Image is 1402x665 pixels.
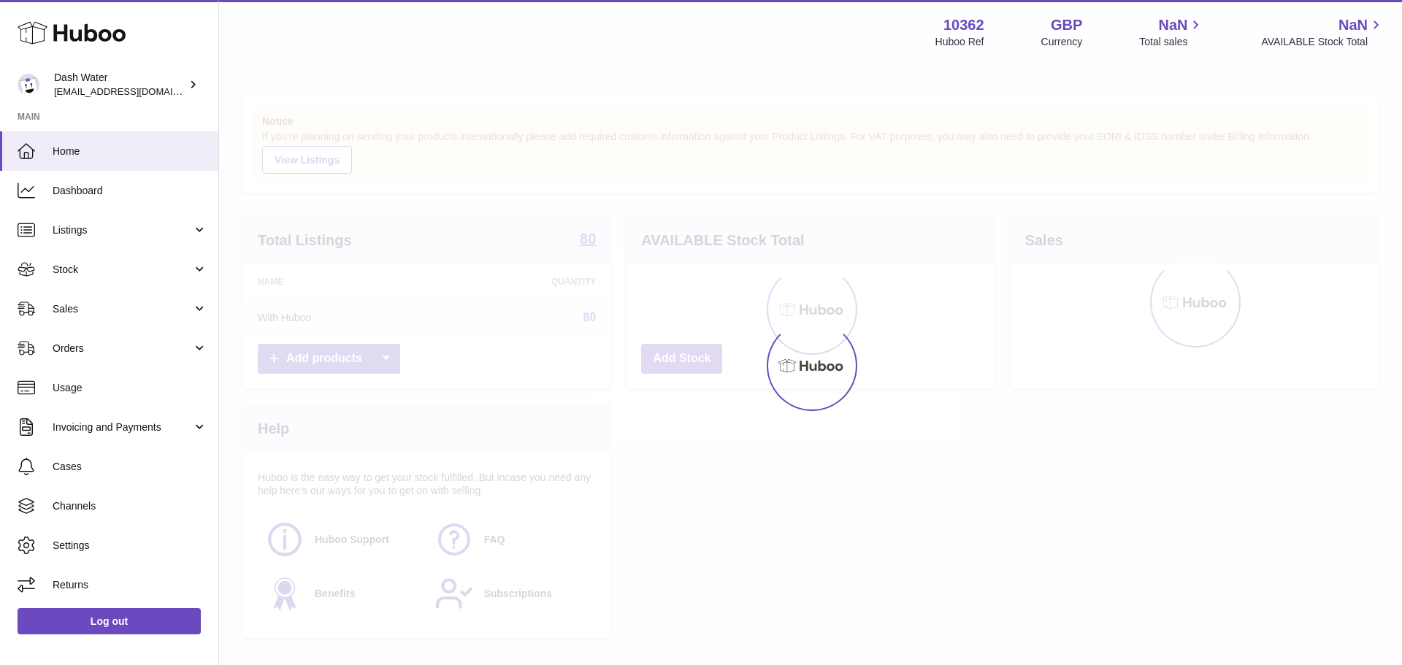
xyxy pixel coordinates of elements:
[53,145,207,158] span: Home
[54,71,185,99] div: Dash Water
[53,460,207,474] span: Cases
[1261,35,1384,49] span: AVAILABLE Stock Total
[1158,15,1187,35] span: NaN
[935,35,984,49] div: Huboo Ref
[1261,15,1384,49] a: NaN AVAILABLE Stock Total
[1051,15,1082,35] strong: GBP
[54,85,215,97] span: [EMAIL_ADDRESS][DOMAIN_NAME]
[53,578,207,592] span: Returns
[53,539,207,553] span: Settings
[53,184,207,198] span: Dashboard
[53,420,192,434] span: Invoicing and Payments
[53,302,192,316] span: Sales
[53,342,192,355] span: Orders
[1139,15,1204,49] a: NaN Total sales
[1041,35,1083,49] div: Currency
[943,15,984,35] strong: 10362
[18,74,39,96] img: internalAdmin-10362@internal.huboo.com
[53,263,192,277] span: Stock
[18,608,201,634] a: Log out
[53,499,207,513] span: Channels
[53,381,207,395] span: Usage
[1139,35,1204,49] span: Total sales
[1338,15,1368,35] span: NaN
[53,223,192,237] span: Listings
